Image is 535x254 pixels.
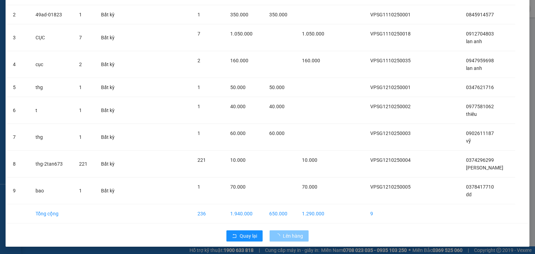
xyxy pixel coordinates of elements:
span: 1 [79,85,82,90]
span: 1 [79,188,82,193]
td: Bất kỳ [95,177,123,204]
span: VPSG1210250002 [370,104,411,109]
span: VPSG1210250004 [370,157,411,163]
span: VPSG1110250001 [370,12,411,17]
span: 7 [79,35,82,40]
span: 2 [79,62,82,67]
span: VPSG1210250003 [370,130,411,136]
span: 2 [197,58,200,63]
td: Bất kỳ [95,24,123,51]
td: 1.290.000 [296,204,334,223]
span: 50.000 [269,85,285,90]
td: 4 [7,51,30,78]
span: 70.000 [230,184,246,190]
td: 650.000 [264,204,297,223]
td: 2 [7,5,30,24]
td: cục [30,51,73,78]
span: Quay lại [240,232,257,240]
td: 236 [192,204,225,223]
span: 350.000 [230,12,248,17]
span: lan anh [466,65,482,71]
li: VP VP [GEOGRAPHIC_DATA] [3,30,48,53]
td: Bất kỳ [95,5,123,24]
span: 221 [197,157,206,163]
button: rollbackQuay lại [226,230,263,241]
span: 1 [197,104,200,109]
span: rollback [232,233,237,239]
td: CỤC [30,24,73,51]
span: 60.000 [269,130,285,136]
span: lan anh [466,39,482,44]
td: Bất kỳ [95,97,123,124]
span: 0378417710 [466,184,494,190]
td: 3 [7,24,30,51]
span: 40.000 [269,104,285,109]
span: 350.000 [269,12,287,17]
td: bao [30,177,73,204]
li: [PERSON_NAME] [3,3,101,17]
td: thg [30,124,73,151]
span: 0912704803 [466,31,494,37]
td: Bất kỳ [95,124,123,151]
span: 1 [79,134,82,140]
span: 0902611187 [466,130,494,136]
span: 50.000 [230,85,246,90]
td: thg-2tan673 [30,151,73,177]
td: t [30,97,73,124]
span: 0845914577 [466,12,494,17]
span: 1 [197,184,200,190]
span: dd [466,192,472,197]
span: 221 [79,161,87,167]
span: 0977581062 [466,104,494,109]
span: VPSG1110250018 [370,31,411,37]
span: vỹ [466,138,471,144]
td: Tổng cộng [30,204,73,223]
span: 40.000 [230,104,246,109]
td: 8 [7,151,30,177]
td: Bất kỳ [95,78,123,97]
td: 9 [7,177,30,204]
li: VP VP Buôn Mê Thuột [48,30,93,45]
span: 160.000 [230,58,248,63]
span: 1.050.000 [302,31,324,37]
span: 60.000 [230,130,246,136]
span: 0374296299 [466,157,494,163]
span: environment [48,46,53,51]
span: 1 [79,12,82,17]
td: 1.940.000 [225,204,264,223]
td: 6 [7,97,30,124]
td: 5 [7,78,30,97]
span: 0347621716 [466,85,494,90]
td: Bất kỳ [95,151,123,177]
span: 0947959698 [466,58,494,63]
span: 7 [197,31,200,37]
span: thiêu [466,111,477,117]
span: VPSG1110250035 [370,58,411,63]
span: 1 [197,85,200,90]
td: 49ad-01823 [30,5,73,24]
span: Lên hàng [283,232,303,240]
span: 1 [79,108,82,113]
span: 70.000 [302,184,317,190]
span: 160.000 [302,58,320,63]
span: [PERSON_NAME] [466,165,503,170]
span: VPSG1210250005 [370,184,411,190]
span: loading [275,233,283,238]
td: thg [30,78,73,97]
td: Bất kỳ [95,51,123,78]
span: 1 [197,12,200,17]
span: 1.050.000 [230,31,253,37]
span: 1 [197,130,200,136]
td: 7 [7,124,30,151]
span: 10.000 [302,157,317,163]
span: VPSG1210250001 [370,85,411,90]
span: 10.000 [230,157,246,163]
button: Lên hàng [270,230,309,241]
td: 9 [365,204,423,223]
